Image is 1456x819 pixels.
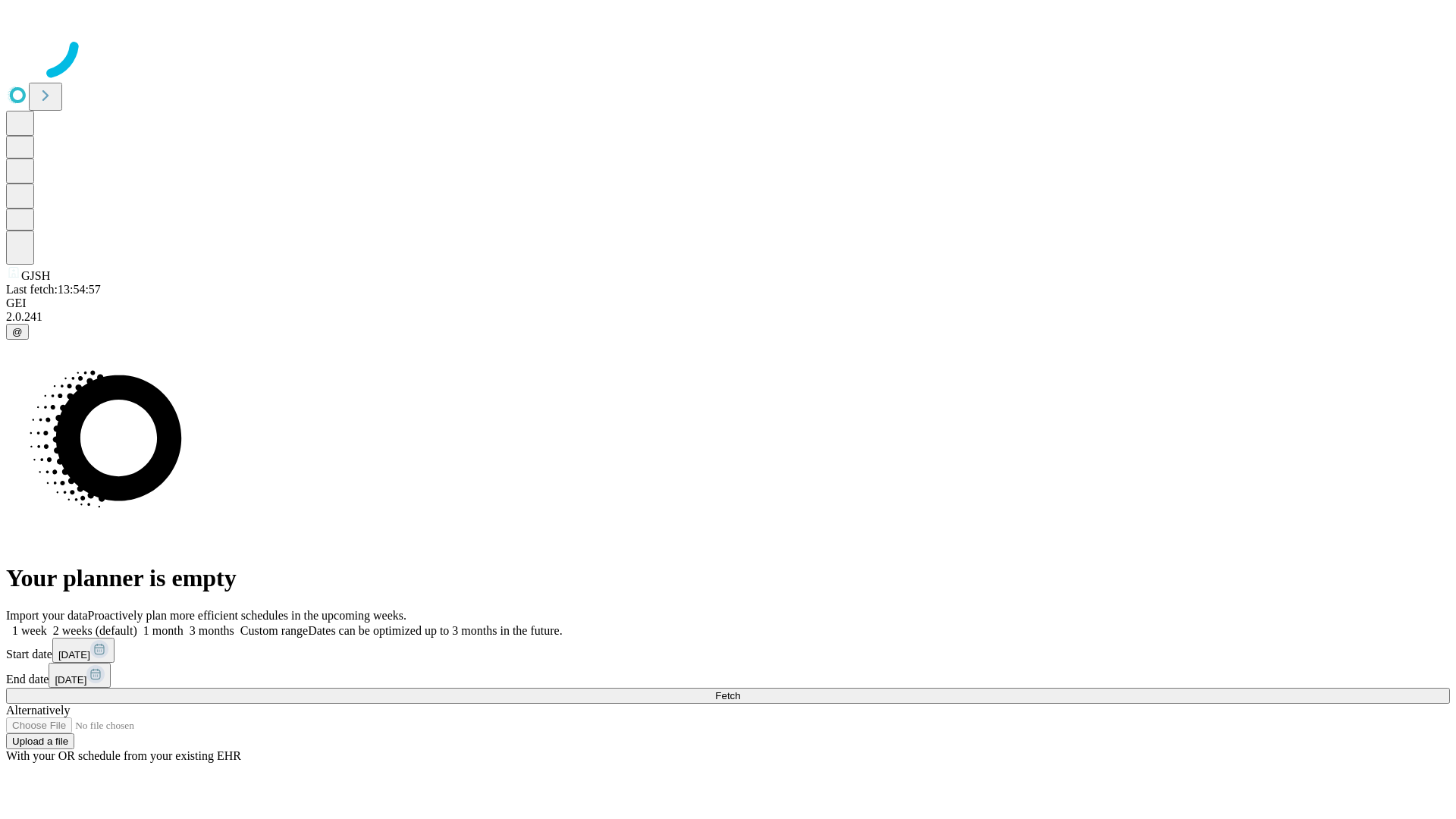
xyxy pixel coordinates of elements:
[6,704,70,717] span: Alternatively
[58,649,90,661] span: [DATE]
[6,564,1450,592] h1: Your planner is empty
[308,624,562,637] span: Dates can be optimized up to 3 months in the future.
[715,690,740,701] span: Fetch
[49,663,111,688] button: [DATE]
[6,324,29,340] button: @
[6,638,1450,663] div: Start date
[21,269,50,282] span: GJSH
[6,609,88,622] span: Import your data
[240,624,308,637] span: Custom range
[6,688,1450,704] button: Fetch
[55,674,86,686] span: [DATE]
[6,749,241,762] span: With your OR schedule from your existing EHR
[6,733,74,749] button: Upload a file
[52,638,115,663] button: [DATE]
[6,310,1450,324] div: 2.0.241
[143,624,184,637] span: 1 month
[6,663,1450,688] div: End date
[53,624,137,637] span: 2 weeks (default)
[12,326,23,337] span: @
[6,283,101,296] span: Last fetch: 13:54:57
[88,609,406,622] span: Proactively plan more efficient schedules in the upcoming weeks.
[12,624,47,637] span: 1 week
[6,297,1450,310] div: GEI
[190,624,234,637] span: 3 months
